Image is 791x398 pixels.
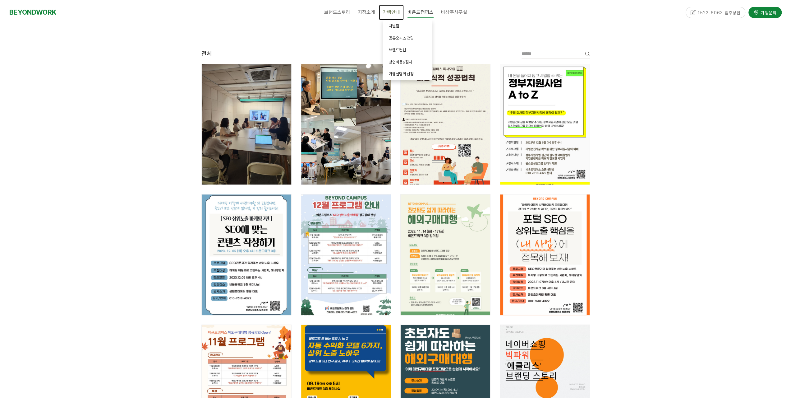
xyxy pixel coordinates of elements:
span: 비욘드캠퍼스 [407,7,434,18]
a: BEYONDWORK [9,7,56,18]
span: 브랜드컨셉 [389,48,406,52]
span: 가맹문의 [759,9,777,16]
a: 창업비용&절차 [383,56,432,68]
a: 브랜드컨셉 [383,44,432,56]
span: 공유오피스 전망 [389,36,414,40]
span: 브랜드스토리 [324,9,350,15]
a: 지점소개 [354,5,379,20]
span: 창업비용&절차 [389,60,412,64]
span: 가맹설명회 신청 [389,72,414,76]
a: 공유오피스 전망 [383,32,432,44]
span: 지점소개 [358,9,375,15]
a: 브랜드스토리 [320,5,354,20]
a: 가맹안내 [379,5,404,20]
span: 차별점 [389,24,399,28]
span: 가맹안내 [383,9,400,15]
a: 차별점 [383,20,432,32]
a: 가맹설명회 신청 [383,68,432,80]
a: 가맹문의 [748,7,782,18]
a: 비상주사무실 [437,5,471,20]
a: 비욘드캠퍼스 [404,5,437,20]
span: 비상주사무실 [441,9,467,15]
header: 전체 [201,49,212,59]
